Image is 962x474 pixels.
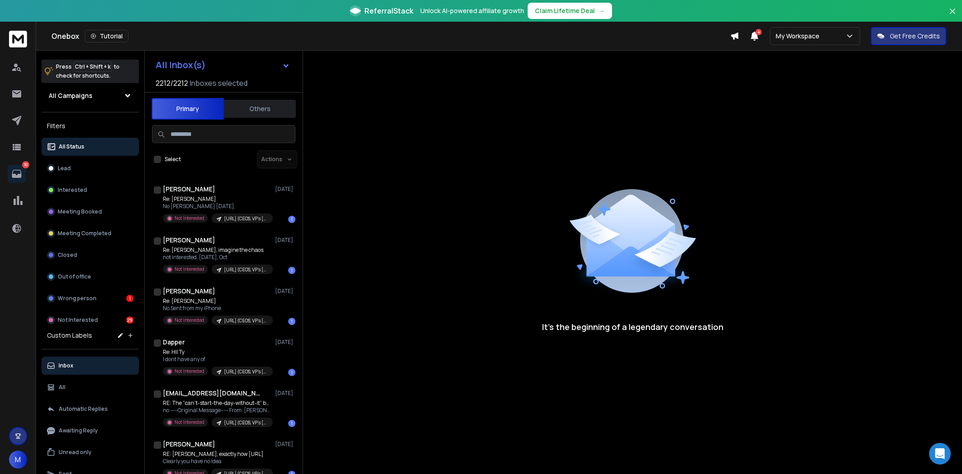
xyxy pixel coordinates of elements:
p: Meeting Completed [58,230,111,237]
p: I dont have any of [163,356,271,363]
p: All [59,384,65,391]
span: 4 [755,29,762,35]
h1: [EMAIL_ADDRESS][DOMAIN_NAME] [163,389,262,398]
h1: [PERSON_NAME] [163,185,215,194]
p: 30 [22,161,29,168]
h1: Dapper [163,338,185,347]
span: → [598,6,605,15]
p: Automatic Replies [59,405,108,413]
button: Meeting Completed [41,224,139,242]
button: Interested [41,181,139,199]
a: 30 [8,165,26,183]
div: 1 [288,420,295,427]
p: [URL] (CEOS, VP's [GEOGRAPHIC_DATA]) [224,266,267,273]
button: Claim Lifetime Deal→ [528,3,612,19]
button: Lead [41,159,139,177]
button: All Inbox(s) [148,56,297,74]
button: Not Interested29 [41,311,139,329]
p: Press to check for shortcuts. [56,62,120,80]
p: Closed [58,251,77,259]
label: Select [165,156,181,163]
div: 1 [288,267,295,274]
button: All Status [41,138,139,156]
p: Unlock AI-powered affiliate growth [420,6,524,15]
button: All [41,378,139,396]
p: No Sent from my iPhone [163,305,271,312]
h3: Filters [41,120,139,132]
h3: Inboxes selected [190,78,248,88]
p: Not Interested [175,266,204,273]
div: Open Intercom Messenger [929,443,951,465]
p: Meeting Booked [58,208,102,215]
button: M [9,451,27,469]
button: Out of office [41,268,139,286]
p: Unread only [59,449,92,456]
div: 29 [126,316,133,324]
p: [DATE] [275,339,295,346]
p: [DATE] [275,441,295,448]
p: Not Interested [175,368,204,375]
p: Lead [58,165,71,172]
div: 1 [288,216,295,223]
p: not interested. [DATE], Oct [163,254,271,261]
p: My Workspace [776,32,823,41]
button: Wrong person1 [41,289,139,307]
h3: Custom Labels [47,331,92,340]
span: 2212 / 2212 [156,78,188,88]
h1: [PERSON_NAME] [163,287,215,296]
p: Wrong person [58,295,97,302]
p: [DATE] [275,186,295,193]
p: [DATE] [275,237,295,244]
button: Get Free Credits [871,27,946,45]
p: Re: [PERSON_NAME] [163,297,271,305]
p: [URL] (CEOS, VP's [GEOGRAPHIC_DATA]) 7 [224,368,267,375]
h1: All Inbox(s) [156,60,206,70]
div: 1 [288,318,295,325]
p: Awaiting Reply [59,427,98,434]
h1: All Campaigns [49,91,92,100]
p: RE: [PERSON_NAME], exactly how [URL] [163,451,271,458]
div: 1 [288,369,295,376]
p: no -----Original Message----- From: [PERSON_NAME] [163,407,271,414]
p: It’s the beginning of a legendary conversation [542,321,723,333]
div: 1 [126,295,133,302]
span: Ctrl + Shift + k [74,61,112,72]
button: Meeting Booked [41,203,139,221]
button: Automatic Replies [41,400,139,418]
h1: [PERSON_NAME] [163,440,215,449]
p: Clearly you have no idea [163,458,271,465]
p: All Status [59,143,84,150]
p: Not Interested [58,316,98,324]
p: No [PERSON_NAME] [DATE], [163,203,271,210]
p: Re: [PERSON_NAME] [163,195,271,203]
button: Close banner [947,5,958,27]
button: Tutorial [85,30,129,42]
p: RE: The “can’t-start-the-day-without-it” brief—exclusive access [163,400,271,407]
p: [URL] (CEOS, VP's [GEOGRAPHIC_DATA]) 7 [224,215,267,222]
p: Re: HII Ty [163,349,271,356]
p: Not Interested [175,419,204,426]
p: [DATE] [275,390,295,397]
p: Not Interested [175,317,204,324]
button: All Campaigns [41,87,139,105]
button: Unread only [41,443,139,461]
div: Onebox [51,30,730,42]
p: Out of office [58,273,91,280]
p: Re: [PERSON_NAME], imagine the chaos [163,246,271,254]
button: Primary [152,98,224,120]
span: ReferralStack [364,5,413,16]
p: [URL] (CEOS, VP's [GEOGRAPHIC_DATA]) 7 [224,317,267,324]
p: Not Interested [175,215,204,222]
h1: [PERSON_NAME] [163,236,215,245]
p: [URL] (CEOS, VP's [GEOGRAPHIC_DATA]) 3 [224,419,267,426]
button: Awaiting Reply [41,422,139,440]
button: Others [224,99,296,119]
p: Interested [58,186,87,194]
button: Inbox [41,357,139,375]
p: Inbox [59,362,74,369]
p: [DATE] [275,288,295,295]
p: Get Free Credits [890,32,940,41]
button: Closed [41,246,139,264]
